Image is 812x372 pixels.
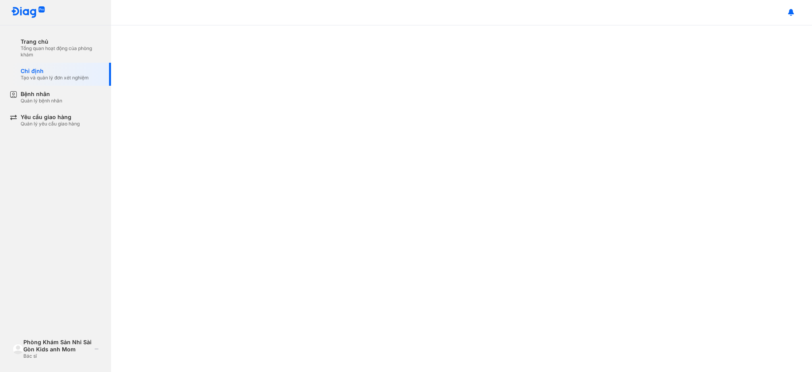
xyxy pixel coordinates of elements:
img: logo [11,6,45,19]
div: Tổng quan hoạt động của phòng khám [21,45,101,58]
div: Bác sĩ [23,353,92,359]
div: Phòng Khám Sản Nhi Sài Gòn Kids anh Mom [23,339,92,353]
div: Tạo và quản lý đơn xét nghiệm [21,75,89,81]
div: Yêu cầu giao hàng [21,114,80,121]
div: Chỉ định [21,67,89,75]
div: Trang chủ [21,38,101,45]
img: logo [13,344,23,355]
div: Quản lý yêu cầu giao hàng [21,121,80,127]
div: Quản lý bệnh nhân [21,98,62,104]
div: Bệnh nhân [21,91,62,98]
